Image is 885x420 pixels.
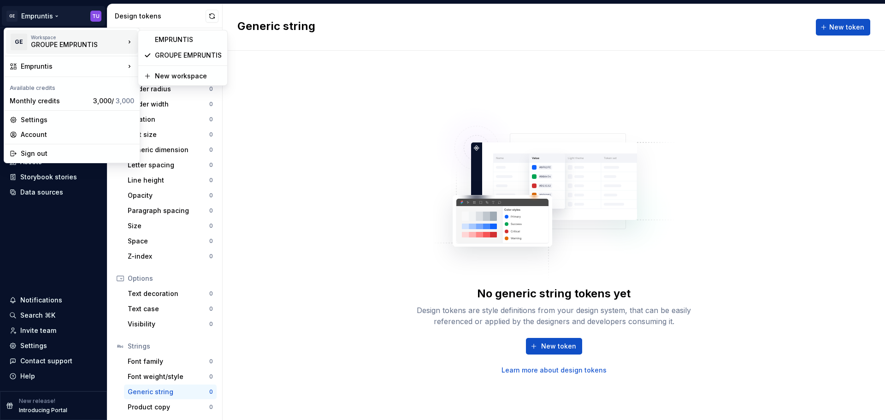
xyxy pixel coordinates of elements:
div: EMPRUNTIS [155,35,222,44]
div: Sign out [21,149,134,158]
div: GE [11,34,27,50]
div: Available credits [6,79,138,94]
div: GROUPE EMPRUNTIS [155,51,222,60]
div: Empruntis [21,62,125,71]
span: 3,000 [116,97,134,105]
span: 3,000 / [93,97,134,105]
div: Settings [21,115,134,124]
div: New workspace [155,71,222,81]
div: Workspace [31,35,125,40]
div: Monthly credits [10,96,89,106]
div: Account [21,130,134,139]
div: GROUPE EMPRUNTIS [31,40,109,49]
